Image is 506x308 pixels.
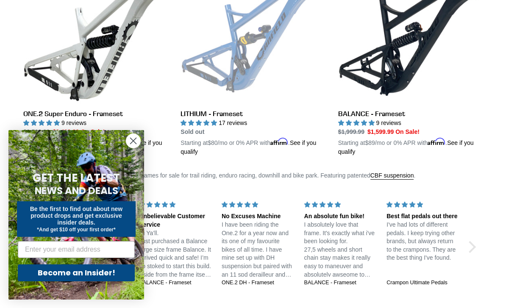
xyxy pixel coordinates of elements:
[33,170,120,186] span: GET THE LATEST
[386,221,459,262] p: I've had lots of different pedals. I keep trying other brands, but always return to the crampons....
[18,264,135,281] button: Become an Insider!
[30,205,123,226] span: Be the first to find out about new product drops and get exclusive insider deals.
[386,279,459,287] a: Crampon Ultimate Pedals
[386,212,459,221] div: Best flat pedals out there
[139,279,211,287] a: BALANCE - Frameset
[304,221,377,279] p: I absolutely love that frame. It's exactly what i've been looking for. 27,5 wheels and short chai...
[139,229,211,279] p: Hi Ya’ll. Just purchased a Balance large size frame Balance. It arrived quick and safe! I’m so st...
[222,279,294,287] a: ONE.2 DH - Frameset
[370,172,414,180] a: CBF suspension
[304,212,377,221] div: An absolute fun bike!
[222,200,294,209] div: 5 stars
[386,200,459,209] div: 5 stars
[126,133,141,148] button: Close dialog
[35,184,118,197] span: NEWS AND DEALS
[304,200,377,209] div: 5 stars
[222,212,294,221] div: No Excuses Machine
[222,221,294,279] p: I have been riding the One.2 for a year now and its one of my favourite bikes of all time. I have...
[304,279,377,287] a: BALANCE - Frameset
[37,227,115,233] span: *And get $10 off your first order*
[139,200,211,209] div: 5 stars
[139,212,211,229] div: Unbelievable Customer Service
[18,241,135,258] input: Enter your email address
